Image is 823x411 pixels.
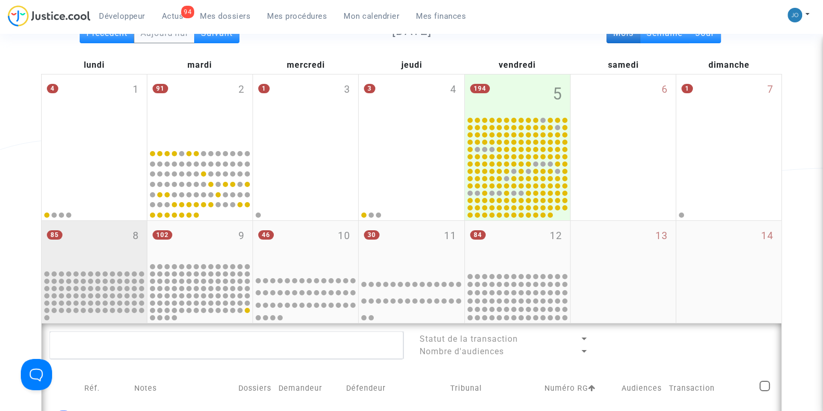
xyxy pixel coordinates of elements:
[42,221,147,269] div: lundi septembre 8, 85 events, click to expand
[541,370,618,407] td: Numéro RG
[571,221,676,323] div: samedi septembre 13
[464,56,570,74] div: vendredi
[133,229,139,244] span: 8
[253,221,358,270] div: mercredi septembre 10, 46 events, click to expand
[676,221,781,323] div: dimanche septembre 14
[133,82,139,97] span: 1
[130,61,159,68] div: Mots-clés
[258,230,274,240] span: 46
[267,11,327,21] span: Mes procédures
[570,56,676,74] div: samedi
[447,370,541,407] td: Tribunal
[162,11,184,21] span: Actus
[192,8,259,24] a: Mes dossiers
[17,27,25,35] img: website_grey.svg
[444,229,457,244] span: 11
[359,56,464,74] div: jeudi
[153,84,168,93] span: 91
[47,230,62,240] span: 85
[42,60,50,69] img: tab_domain_overview_orange.svg
[147,74,252,146] div: mardi septembre 2, 91 events, click to expand
[416,11,466,21] span: Mes finances
[465,221,570,270] div: vendredi septembre 12, 84 events, click to expand
[655,229,668,244] span: 13
[465,74,570,115] div: vendredi septembre 5, 194 events, click to expand
[253,74,358,146] div: mercredi septembre 3, One event, click to expand
[359,221,464,270] div: jeudi septembre 11, 30 events, click to expand
[450,82,457,97] span: 4
[8,5,91,27] img: jc-logo.svg
[181,6,194,18] div: 94
[359,74,464,146] div: jeudi septembre 4, 3 events, click to expand
[338,229,350,244] span: 10
[681,84,693,93] span: 1
[419,334,517,344] span: Statut de la transaction
[99,11,145,21] span: Développeur
[29,17,51,25] div: v 4.0.25
[662,82,668,97] span: 6
[344,11,399,21] span: Mon calendrier
[118,60,126,69] img: tab_keywords_by_traffic_grey.svg
[235,370,275,407] td: Dossiers
[238,229,245,244] span: 9
[147,56,252,74] div: mardi
[676,56,782,74] div: dimanche
[258,84,270,93] span: 1
[200,11,250,21] span: Mes dossiers
[364,84,375,93] span: 3
[131,370,235,407] td: Notes
[419,346,503,356] span: Nombre d'audiences
[54,61,80,68] div: Domaine
[676,74,781,146] div: dimanche septembre 7, One event, click to expand
[41,56,147,74] div: lundi
[550,229,562,244] span: 12
[153,230,172,240] span: 102
[344,82,350,97] span: 3
[335,8,408,24] a: Mon calendrier
[238,82,245,97] span: 2
[788,8,802,22] img: 45a793c8596a0d21866ab9c5374b5e4b
[27,27,118,35] div: Domaine: [DOMAIN_NAME]
[553,82,562,106] span: 5
[253,56,359,74] div: mercredi
[364,230,379,240] span: 30
[571,74,676,220] div: samedi septembre 6
[618,370,665,407] td: Audiences
[154,8,192,24] a: 94Actus
[21,359,52,390] iframe: Help Scout Beacon - Open
[259,8,335,24] a: Mes procédures
[91,8,154,24] a: Développeur
[665,370,756,407] td: Transaction
[275,370,343,407] td: Demandeur
[470,84,490,93] span: 194
[81,370,130,407] td: Réf.
[17,17,25,25] img: logo_orange.svg
[343,370,447,407] td: Défendeur
[470,230,486,240] span: 84
[767,82,774,97] span: 7
[147,221,252,261] div: mardi septembre 9, 102 events, click to expand
[408,8,474,24] a: Mes finances
[47,84,58,93] span: 4
[761,229,774,244] span: 14
[42,74,147,146] div: lundi septembre 1, 4 events, click to expand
